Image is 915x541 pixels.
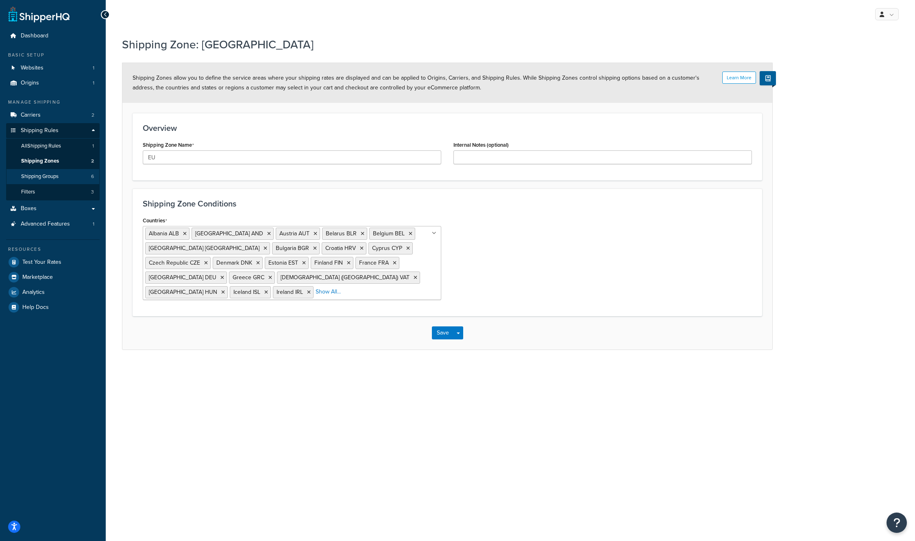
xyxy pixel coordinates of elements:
[6,169,100,184] a: Shipping Groups6
[6,52,100,59] div: Basic Setup
[6,108,100,123] a: Carriers2
[21,173,59,180] span: Shipping Groups
[21,143,61,150] span: All Shipping Rules
[6,201,100,216] a: Boxes
[6,270,100,285] a: Marketplace
[22,274,53,281] span: Marketplace
[268,259,298,267] span: Estonia EST
[6,108,100,123] li: Carriers
[6,217,100,232] li: Advanced Features
[314,259,343,267] span: Finland FIN
[93,221,94,228] span: 1
[373,229,405,238] span: Belgium BEL
[453,142,509,148] label: Internal Notes (optional)
[325,244,356,252] span: Croatia HRV
[277,288,303,296] span: Ireland IRL
[149,273,216,282] span: [GEOGRAPHIC_DATA] DEU
[91,189,94,196] span: 3
[22,259,61,266] span: Test Your Rates
[21,221,70,228] span: Advanced Features
[6,255,100,269] a: Test Your Rates
[149,288,217,296] span: [GEOGRAPHIC_DATA] HUN
[6,61,100,76] a: Websites1
[6,99,100,106] div: Manage Shipping
[6,154,100,169] li: Shipping Zones
[93,65,94,72] span: 1
[6,154,100,169] a: Shipping Zones2
[6,246,100,253] div: Resources
[6,76,100,91] a: Origins1
[6,217,100,232] a: Advanced Features1
[133,74,699,92] span: Shipping Zones allow you to define the service areas where your shipping rates are displayed and ...
[279,229,309,238] span: Austria AUT
[6,123,100,200] li: Shipping Rules
[21,80,39,87] span: Origins
[6,61,100,76] li: Websites
[6,285,100,300] a: Analytics
[149,259,200,267] span: Czech Republic CZE
[722,72,756,84] button: Learn More
[195,229,263,238] span: [GEOGRAPHIC_DATA] AND
[372,244,402,252] span: Cyprus CYP
[281,273,410,282] span: [DEMOGRAPHIC_DATA] ([GEOGRAPHIC_DATA]) VAT
[149,229,179,238] span: Albania ALB
[92,143,94,150] span: 1
[21,33,48,39] span: Dashboard
[6,300,100,315] a: Help Docs
[6,76,100,91] li: Origins
[6,123,100,138] a: Shipping Rules
[149,244,259,252] span: [GEOGRAPHIC_DATA] [GEOGRAPHIC_DATA]
[22,289,45,296] span: Analytics
[21,65,44,72] span: Websites
[91,173,94,180] span: 6
[276,244,309,252] span: Bulgaria BGR
[233,273,264,282] span: Greece GRC
[21,112,41,119] span: Carriers
[21,205,37,212] span: Boxes
[6,139,100,154] a: AllShipping Rules1
[233,288,260,296] span: Iceland ISL
[21,189,35,196] span: Filters
[6,185,100,200] a: Filters3
[22,304,49,311] span: Help Docs
[93,80,94,87] span: 1
[432,326,454,339] button: Save
[91,158,94,165] span: 2
[359,259,389,267] span: France FRA
[143,199,752,208] h3: Shipping Zone Conditions
[6,169,100,184] li: Shipping Groups
[316,288,341,296] a: Show All...
[122,37,762,52] h1: Shipping Zone: [GEOGRAPHIC_DATA]
[760,71,776,85] button: Show Help Docs
[887,513,907,533] button: Open Resource Center
[6,185,100,200] li: Filters
[6,28,100,43] a: Dashboard
[216,259,252,267] span: Denmark DNK
[326,229,357,238] span: Belarus BLR
[143,142,194,148] label: Shipping Zone Name
[143,124,752,133] h3: Overview
[21,158,59,165] span: Shipping Zones
[91,112,94,119] span: 2
[21,127,59,134] span: Shipping Rules
[143,217,167,224] label: Countries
